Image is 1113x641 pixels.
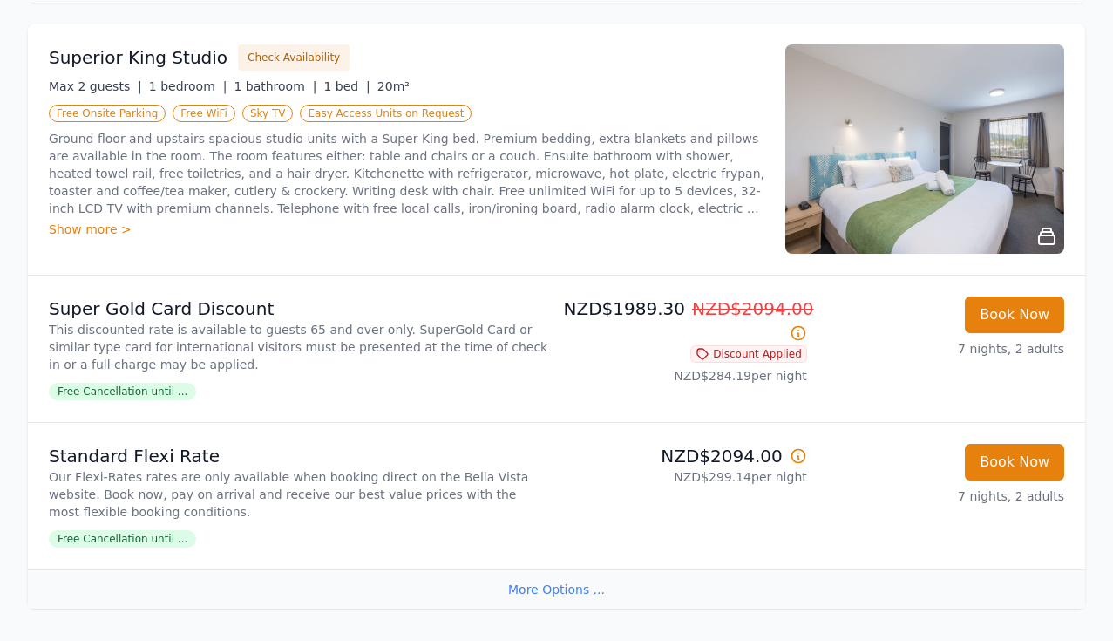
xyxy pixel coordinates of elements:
[564,444,807,468] p: NZD$2094.00
[49,444,550,468] p: Standard Flexi Rate
[564,367,807,385] p: NZD$284.19 per night
[28,569,1085,609] div: More Options ...
[49,45,227,70] h3: Superior King Studio
[564,468,807,486] p: NZD$299.14 per night
[377,79,410,93] span: 20m²
[692,298,814,319] span: NZD$2094.00
[234,79,316,93] span: 1 bathroom |
[49,530,196,548] span: Free Cancellation until ...
[49,383,196,400] span: Free Cancellation until ...
[242,105,294,122] span: Sky TV
[965,297,1064,333] button: Book Now
[821,488,1064,505] p: 7 nights, 2 adults
[821,340,1064,358] p: 7 nights, 2 adults
[49,297,550,321] p: Super Gold Card Discount
[965,444,1064,481] button: Book Now
[238,44,350,71] button: Check Availability
[690,345,807,363] span: Discount Applied
[49,221,764,238] div: Show more >
[49,79,142,93] span: Max 2 guests |
[173,105,235,122] span: Free WiFi
[49,130,764,217] p: Ground floor and upstairs spacious studio units with a Super King bed. Premium bedding, extra bla...
[49,468,550,521] p: Our Flexi-Rates rates are only available when booking direct on the Bella Vista website. Book now...
[300,105,472,122] span: Easy Access Units on Request
[149,79,227,93] span: 1 bedroom |
[49,105,166,122] span: Free Onsite Parking
[49,321,550,373] p: This discounted rate is available to guests 65 and over only. SuperGold Card or similar type card...
[564,297,807,345] p: NZD$1989.30
[323,79,370,93] span: 1 bed |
